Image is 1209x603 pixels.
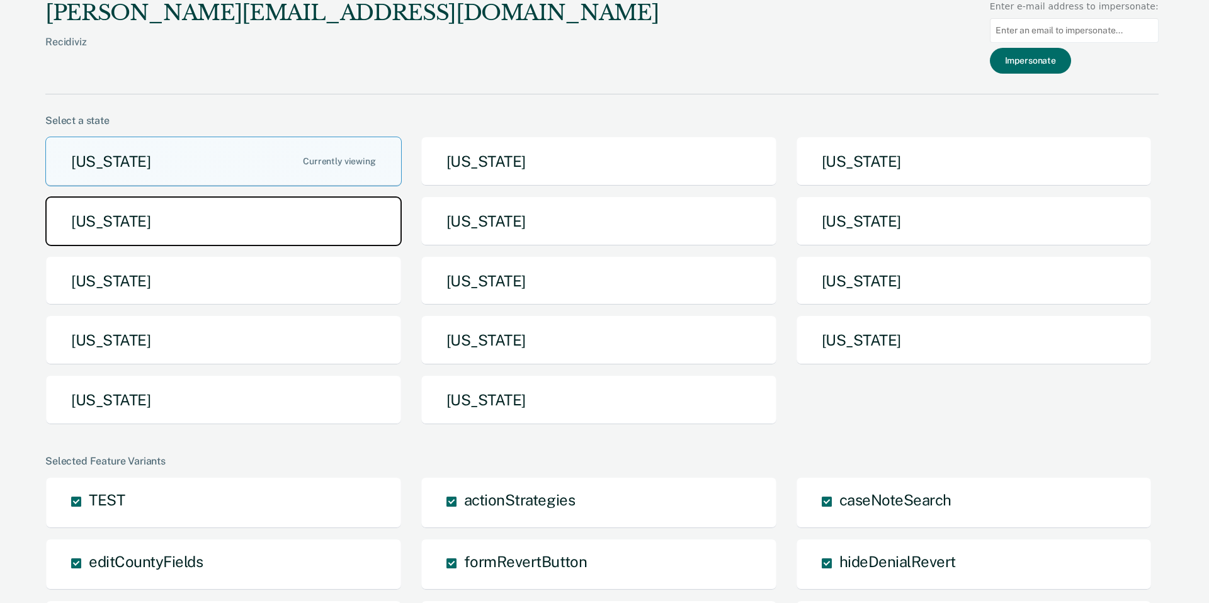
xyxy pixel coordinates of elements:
button: [US_STATE] [796,256,1152,306]
span: editCountyFields [89,553,203,570]
div: Selected Feature Variants [45,455,1159,467]
button: [US_STATE] [45,256,402,306]
button: [US_STATE] [45,375,402,425]
button: [US_STATE] [421,375,777,425]
button: [US_STATE] [421,196,777,246]
div: Select a state [45,115,1159,127]
span: caseNoteSearch [839,491,951,509]
span: formRevertButton [464,553,587,570]
div: Recidiviz [45,36,659,68]
span: hideDenialRevert [839,553,956,570]
button: [US_STATE] [421,256,777,306]
button: [US_STATE] [421,315,777,365]
span: TEST [89,491,125,509]
button: [US_STATE] [45,315,402,365]
button: Impersonate [990,48,1071,74]
button: [US_STATE] [421,137,777,186]
button: [US_STATE] [796,196,1152,246]
button: [US_STATE] [45,196,402,246]
button: [US_STATE] [45,137,402,186]
button: [US_STATE] [796,137,1152,186]
input: Enter an email to impersonate... [990,18,1159,43]
span: actionStrategies [464,491,575,509]
button: [US_STATE] [796,315,1152,365]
